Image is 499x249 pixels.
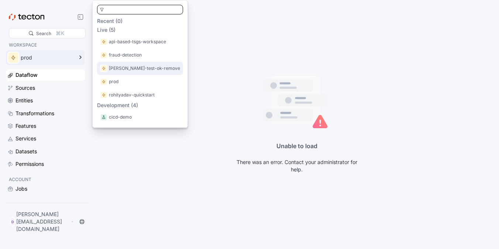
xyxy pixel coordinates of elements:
[97,26,183,34] p: Live (5)
[6,82,85,93] a: Sources
[16,71,38,79] div: Dataflow
[109,65,180,72] p: [PERSON_NAME]-test-ok-remove
[36,30,51,37] div: Search
[109,91,155,99] p: rohityadav-quickstart
[16,109,54,117] div: Transformations
[6,133,85,144] a: Services
[10,217,15,226] div: D
[109,78,118,85] p: prod
[6,69,85,81] a: Dataflow
[230,158,363,173] p: There was an error. Contact your administrator for help.
[16,122,36,130] div: Features
[16,96,33,105] div: Entities
[56,29,64,37] div: ⌘K
[16,84,35,92] div: Sources
[6,108,85,119] a: Transformations
[16,185,27,193] div: Jobs
[109,51,142,59] p: fraud-detection
[6,158,85,170] a: Permissions
[16,211,70,233] p: [PERSON_NAME][EMAIL_ADDRESS][DOMAIN_NAME]
[6,146,85,157] a: Datasets
[9,176,82,183] p: ACCOUNT
[16,160,44,168] div: Permissions
[109,38,166,45] p: api-based-tsgs-workspace
[276,142,317,150] span: Unable to load
[9,41,82,49] p: WORKSPACE
[6,95,85,106] a: Entities
[6,196,85,207] a: Monitoring
[16,147,37,156] div: Datasets
[6,183,85,194] a: Jobs
[21,55,73,60] div: prod
[97,17,183,25] p: Recent (0)
[109,113,132,121] p: cicd-demo
[6,120,85,132] a: Features
[16,134,36,143] div: Services
[97,102,183,109] p: Development (4)
[9,28,86,38] div: Search⌘K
